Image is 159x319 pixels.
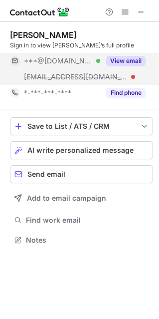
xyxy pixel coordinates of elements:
[10,165,153,183] button: Send email
[10,6,70,18] img: ContactOut v5.3.10
[27,170,65,178] span: Send email
[10,30,77,40] div: [PERSON_NAME]
[26,216,149,225] span: Find work email
[106,56,146,66] button: Reveal Button
[10,141,153,159] button: AI write personalized message
[27,194,106,202] span: Add to email campaign
[10,189,153,207] button: Add to email campaign
[27,146,134,154] span: AI write personalized message
[10,117,153,135] button: save-profile-one-click
[24,72,128,81] span: [EMAIL_ADDRESS][DOMAIN_NAME]
[10,233,153,247] button: Notes
[10,213,153,227] button: Find work email
[26,236,149,245] span: Notes
[10,41,153,50] div: Sign in to view [PERSON_NAME]’s full profile
[27,122,136,130] div: Save to List / ATS / CRM
[106,88,146,98] button: Reveal Button
[24,56,93,65] span: ***@[DOMAIN_NAME]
